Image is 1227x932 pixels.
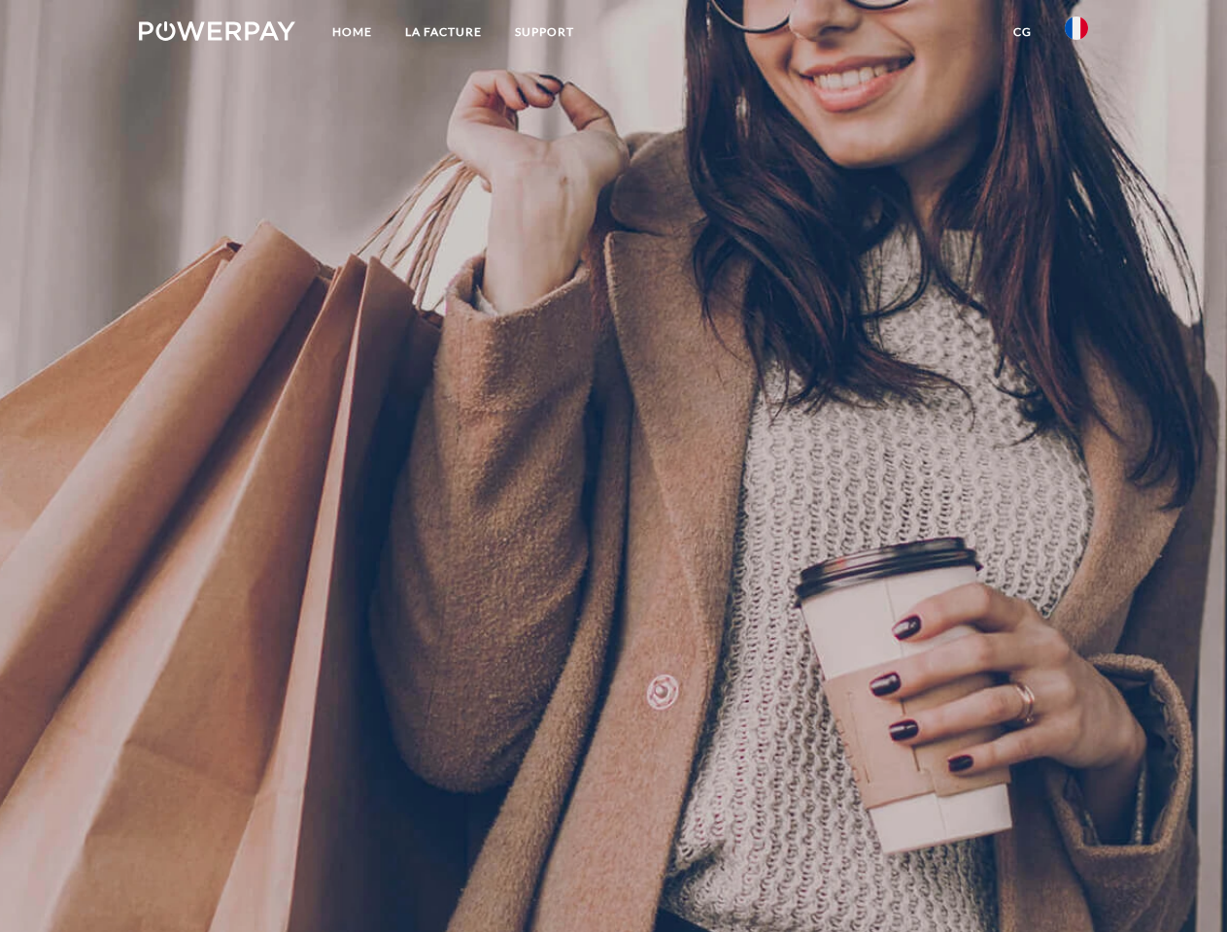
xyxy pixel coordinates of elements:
[139,21,295,41] img: logo-powerpay-white.svg
[389,15,498,50] a: LA FACTURE
[498,15,591,50] a: Support
[997,15,1048,50] a: CG
[316,15,389,50] a: Home
[1065,17,1088,40] img: fr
